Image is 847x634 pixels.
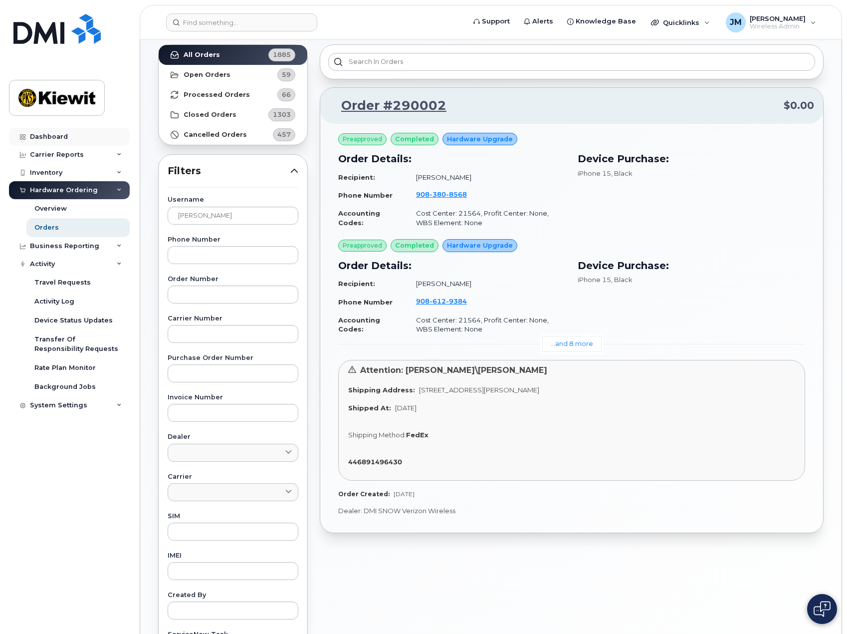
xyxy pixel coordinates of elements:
[168,355,298,361] label: Purchase Order Number
[338,173,375,181] strong: Recipient:
[578,276,611,284] span: iPhone 15
[168,434,298,440] label: Dealer
[447,134,513,144] span: Hardware Upgrade
[159,125,307,145] a: Cancelled Orders457
[166,13,317,31] input: Find something...
[168,513,298,520] label: SIM
[407,275,566,293] td: [PERSON_NAME]
[532,16,553,26] span: Alerts
[578,169,611,177] span: iPhone 15
[168,164,290,178] span: Filters
[168,592,298,599] label: Created By
[419,386,539,394] span: [STREET_ADDRESS][PERSON_NAME]
[407,312,566,338] td: Cost Center: 21564, Profit Center: None, WBS Element: None
[184,111,236,119] strong: Closed Orders
[282,90,291,99] span: 66
[446,297,467,305] span: 9384
[416,190,479,198] a: 9083808568
[719,12,823,32] div: Jason Muhle
[159,45,307,65] a: All Orders1885
[407,205,566,231] td: Cost Center: 21564, Profit Center: None, WBS Element: None
[429,190,446,198] span: 380
[168,197,298,203] label: Username
[168,316,298,322] label: Carrier Number
[338,258,566,273] h3: Order Details:
[348,386,415,394] strong: Shipping Address:
[517,11,560,31] a: Alerts
[394,490,415,498] span: [DATE]
[560,11,643,31] a: Knowledge Base
[329,97,446,115] a: Order #290002
[814,601,831,617] img: Open chat
[730,16,742,28] span: JM
[168,394,298,401] label: Invoice Number
[338,298,393,306] strong: Phone Number
[273,110,291,119] span: 1303
[578,151,805,166] h3: Device Purchase:
[338,191,393,199] strong: Phone Number
[184,51,220,59] strong: All Orders
[343,241,382,250] span: Preapproved
[348,404,391,412] strong: Shipped At:
[348,458,406,466] a: 446891496430
[576,16,636,26] span: Knowledge Base
[159,105,307,125] a: Closed Orders1303
[416,297,479,305] a: 9086129384
[338,209,380,227] strong: Accounting Codes:
[416,190,467,198] span: 908
[348,458,402,466] strong: 446891496430
[611,169,633,177] span: , Black
[611,276,633,284] span: , Black
[348,431,406,439] span: Shipping Method:
[482,16,510,26] span: Support
[750,14,806,22] span: [PERSON_NAME]
[338,506,805,516] p: Dealer: DMI SNOW Verizon Wireless
[407,169,566,186] td: [PERSON_NAME]
[273,50,291,59] span: 1885
[168,474,298,480] label: Carrier
[416,297,467,305] span: 908
[338,151,566,166] h3: Order Details:
[466,11,517,31] a: Support
[446,190,467,198] span: 8568
[338,490,390,498] strong: Order Created:
[159,85,307,105] a: Processed Orders66
[338,316,380,333] strong: Accounting Codes:
[395,404,417,412] span: [DATE]
[542,336,602,351] a: ...and 8 more
[343,135,382,144] span: Preapproved
[282,70,291,79] span: 59
[168,553,298,559] label: IMEI
[429,297,446,305] span: 612
[338,280,375,288] strong: Recipient:
[663,18,699,26] span: Quicklinks
[277,130,291,139] span: 457
[750,22,806,30] span: Wireless Admin
[406,431,428,439] strong: FedEx
[578,258,805,273] h3: Device Purchase:
[184,71,230,79] strong: Open Orders
[159,65,307,85] a: Open Orders59
[644,12,717,32] div: Quicklinks
[184,91,250,99] strong: Processed Orders
[184,131,247,139] strong: Cancelled Orders
[784,98,814,113] span: $0.00
[395,241,434,250] span: completed
[168,237,298,243] label: Phone Number
[360,365,547,375] span: Attention: [PERSON_NAME]\[PERSON_NAME]
[447,241,513,250] span: Hardware Upgrade
[168,276,298,283] label: Order Number
[328,53,815,71] input: Search in orders
[395,134,434,144] span: completed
